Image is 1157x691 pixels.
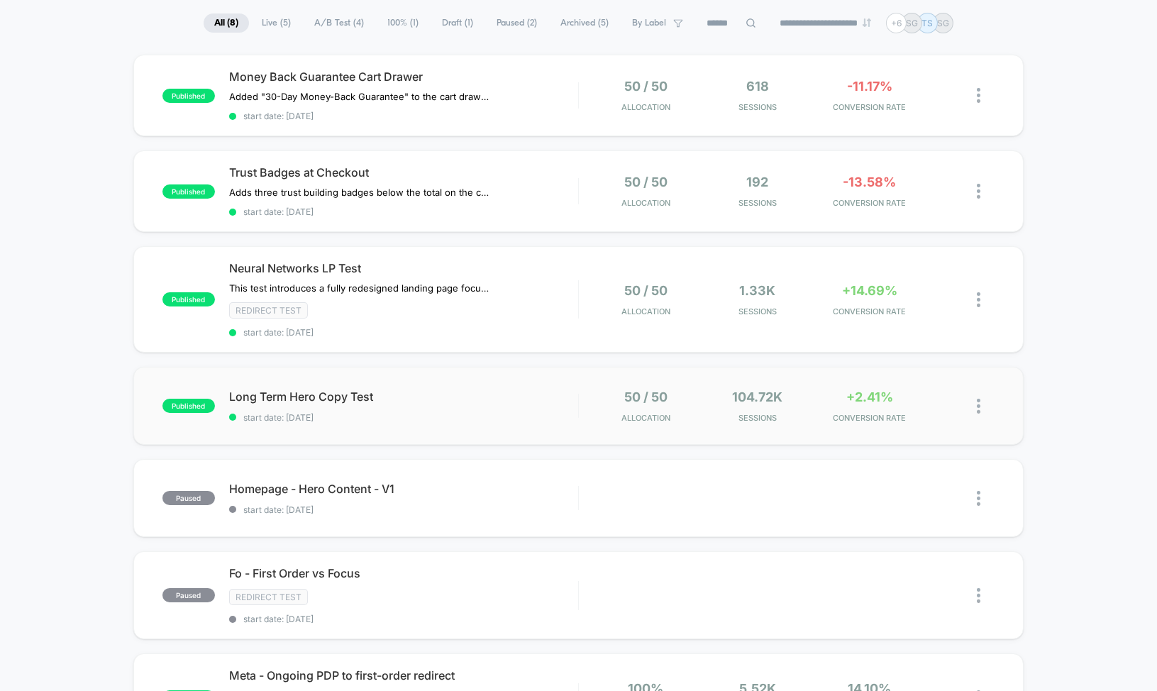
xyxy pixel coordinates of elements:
span: Added "30-Day Money-Back Guarantee" to the cart drawer below checkout CTAs [229,91,492,102]
span: Live ( 5 ) [251,13,301,33]
span: paused [162,588,215,602]
span: Neural Networks LP Test [229,261,578,275]
span: 192 [747,175,769,189]
span: Adds three trust building badges below the total on the checkout page.Isolated to exclude /first-... [229,187,492,198]
span: -11.17% [847,79,892,94]
img: close [977,184,980,199]
span: Meta - Ongoing PDP to first-order redirect [229,668,578,682]
span: Allocation [621,102,670,112]
span: published [162,399,215,413]
span: Allocation [621,198,670,208]
span: Sessions [705,198,810,208]
span: paused [162,491,215,505]
span: 618 [746,79,769,94]
span: start date: [DATE] [229,327,578,338]
span: published [162,292,215,306]
span: CONVERSION RATE [817,306,922,316]
span: Trust Badges at Checkout [229,165,578,179]
span: +2.41% [846,389,893,404]
span: Sessions [705,413,810,423]
img: close [977,399,980,414]
img: close [977,491,980,506]
span: start date: [DATE] [229,111,578,121]
span: Sessions [705,306,810,316]
span: This test introduces a fully redesigned landing page focused on scientific statistics and data-ba... [229,282,492,294]
span: 100% ( 1 ) [377,13,429,33]
span: published [162,184,215,199]
span: 50 / 50 [624,175,668,189]
span: CONVERSION RATE [817,102,922,112]
span: Allocation [621,413,670,423]
span: Money Back Guarantee Cart Drawer [229,70,578,84]
span: -13.58% [843,175,896,189]
span: start date: [DATE] [229,504,578,515]
span: Archived ( 5 ) [550,13,619,33]
span: +14.69% [842,283,897,298]
img: close [977,588,980,603]
img: end [863,18,871,27]
span: Long Term Hero Copy Test [229,389,578,404]
span: start date: [DATE] [229,412,578,423]
span: 1.33k [740,283,776,298]
p: SG [937,18,949,28]
span: 50 / 50 [624,79,668,94]
span: 104.72k [733,389,783,404]
span: start date: [DATE] [229,206,578,217]
span: All ( 8 ) [204,13,249,33]
div: + 6 [886,13,907,33]
span: start date: [DATE] [229,614,578,624]
span: published [162,89,215,103]
span: CONVERSION RATE [817,198,922,208]
span: Draft ( 1 ) [431,13,484,33]
span: Redirect Test [229,302,308,319]
img: close [977,292,980,307]
span: Redirect Test [229,589,308,605]
p: TS [922,18,934,28]
span: Fo - First Order vs Focus [229,566,578,580]
span: Homepage - Hero Content - V1 [229,482,578,496]
span: CONVERSION RATE [817,413,922,423]
span: A/B Test ( 4 ) [304,13,375,33]
span: 50 / 50 [624,283,668,298]
span: Paused ( 2 ) [486,13,548,33]
span: 50 / 50 [624,389,668,404]
span: Allocation [621,306,670,316]
p: SG [906,18,918,28]
span: By Label [632,18,666,28]
img: close [977,88,980,103]
span: Sessions [705,102,810,112]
